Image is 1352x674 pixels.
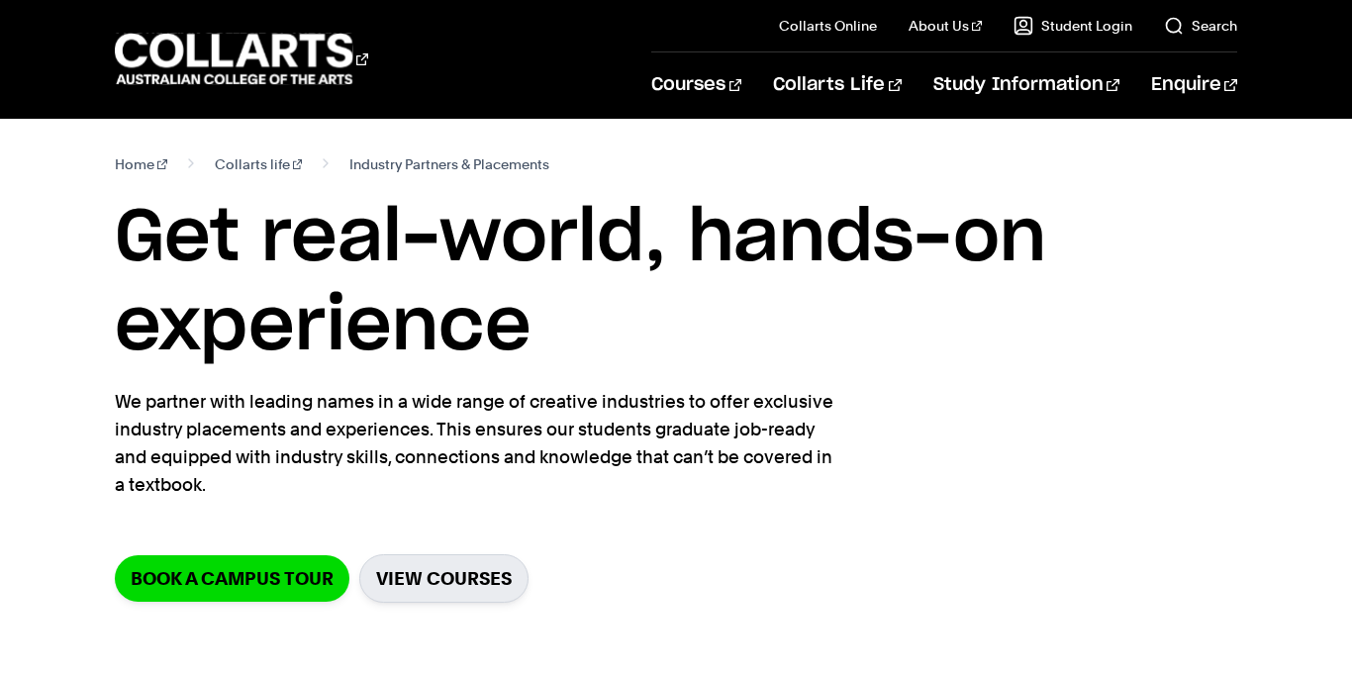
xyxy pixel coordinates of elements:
[909,16,982,36] a: About Us
[359,554,529,603] a: View Courses
[1164,16,1237,36] a: Search
[115,388,837,499] p: We partner with leading names in a wide range of creative industries to offer exclusive industry ...
[115,194,1237,372] h1: Get real-world, hands-on experience
[933,52,1119,118] a: Study Information
[779,16,877,36] a: Collarts Online
[215,150,303,178] a: Collarts life
[773,52,901,118] a: Collarts Life
[1151,52,1237,118] a: Enquire
[1014,16,1132,36] a: Student Login
[115,555,349,602] a: Book a Campus Tour
[349,150,549,178] span: Industry Partners & Placements
[115,31,368,87] div: Go to homepage
[115,150,167,178] a: Home
[651,52,741,118] a: Courses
